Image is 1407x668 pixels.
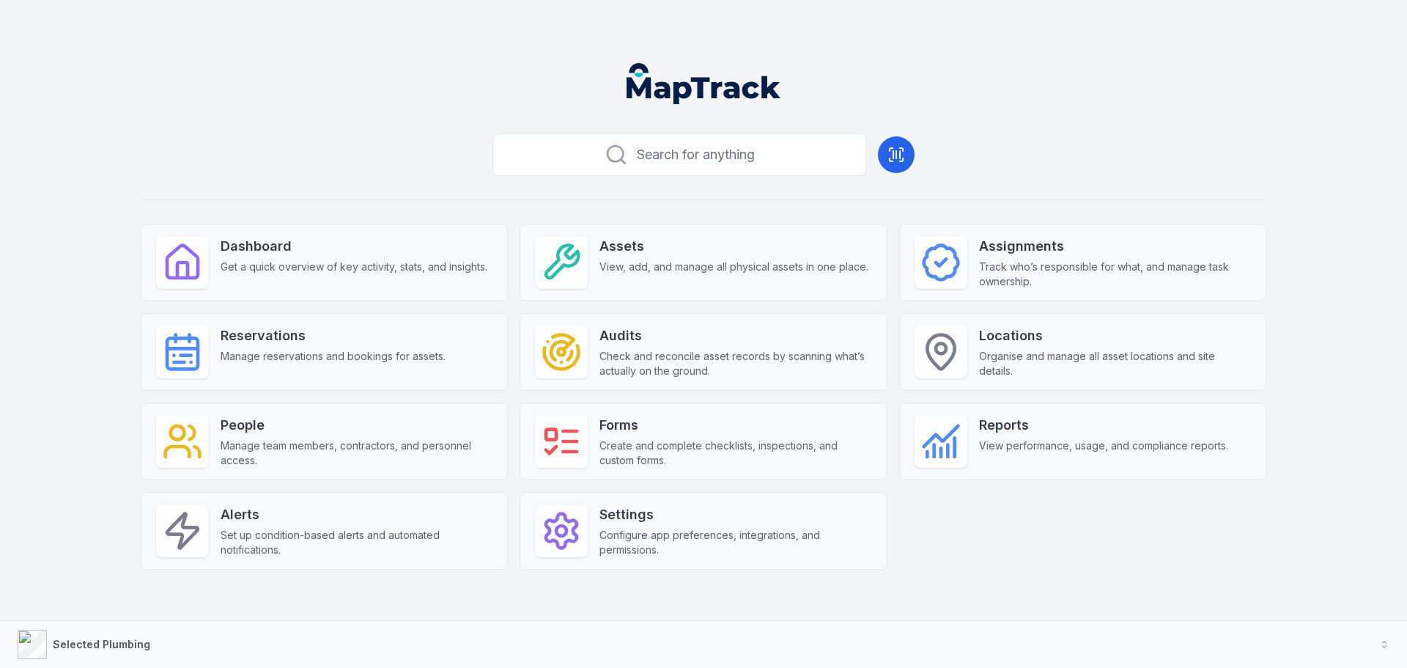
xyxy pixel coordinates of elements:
strong: Settings [599,504,871,525]
a: AlertsSet up condition-based alerts and automated notifications. [141,492,508,570]
nav: Global [603,63,804,104]
span: Check and reconcile asset records by scanning what’s actually on the ground. [599,349,871,378]
strong: Locations [979,326,1251,346]
a: AuditsCheck and reconcile asset records by scanning what’s actually on the ground. [520,313,887,391]
span: Configure app preferences, integrations, and permissions. [599,528,871,557]
strong: Audits [599,326,871,346]
a: ReportsView performance, usage, and compliance reports. [899,403,1266,480]
strong: Assignments [979,236,1251,257]
a: DashboardGet a quick overview of key activity, stats, and insights. [141,224,508,301]
a: LocationsOrganise and manage all asset locations and site details. [899,313,1266,391]
a: AssetsView, add, and manage all physical assets in one place. [520,224,887,301]
strong: Alerts [221,504,492,525]
span: Set up condition-based alerts and automated notifications. [221,528,492,557]
span: Get a quick overview of key activity, stats, and insights. [221,260,487,274]
span: Create and complete checklists, inspections, and custom forms. [599,438,871,468]
strong: Forms [599,415,871,436]
a: FormsCreate and complete checklists, inspections, and custom forms. [520,403,887,480]
a: ReservationsManage reservations and bookings for assets. [141,313,508,391]
strong: Dashboard [221,236,487,257]
button: Search for anything [492,133,866,176]
span: Track who’s responsible for what, and manage task ownership. [979,260,1251,289]
span: View, add, and manage all physical assets in one place. [599,260,868,274]
strong: Reports [979,415,1228,436]
span: Manage reservations and bookings for assets. [221,349,446,364]
strong: Selected Plumbing [53,638,150,650]
strong: Reservations [221,326,446,346]
span: Search for anything [637,144,755,165]
strong: People [221,415,492,436]
span: Manage team members, contractors, and personnel access. [221,438,492,468]
a: SettingsConfigure app preferences, integrations, and permissions. [520,492,887,570]
strong: Assets [599,236,868,257]
span: Organise and manage all asset locations and site details. [979,349,1251,378]
a: PeopleManage team members, contractors, and personnel access. [141,403,508,480]
span: View performance, usage, and compliance reports. [979,438,1228,453]
a: AssignmentsTrack who’s responsible for what, and manage task ownership. [899,224,1266,301]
